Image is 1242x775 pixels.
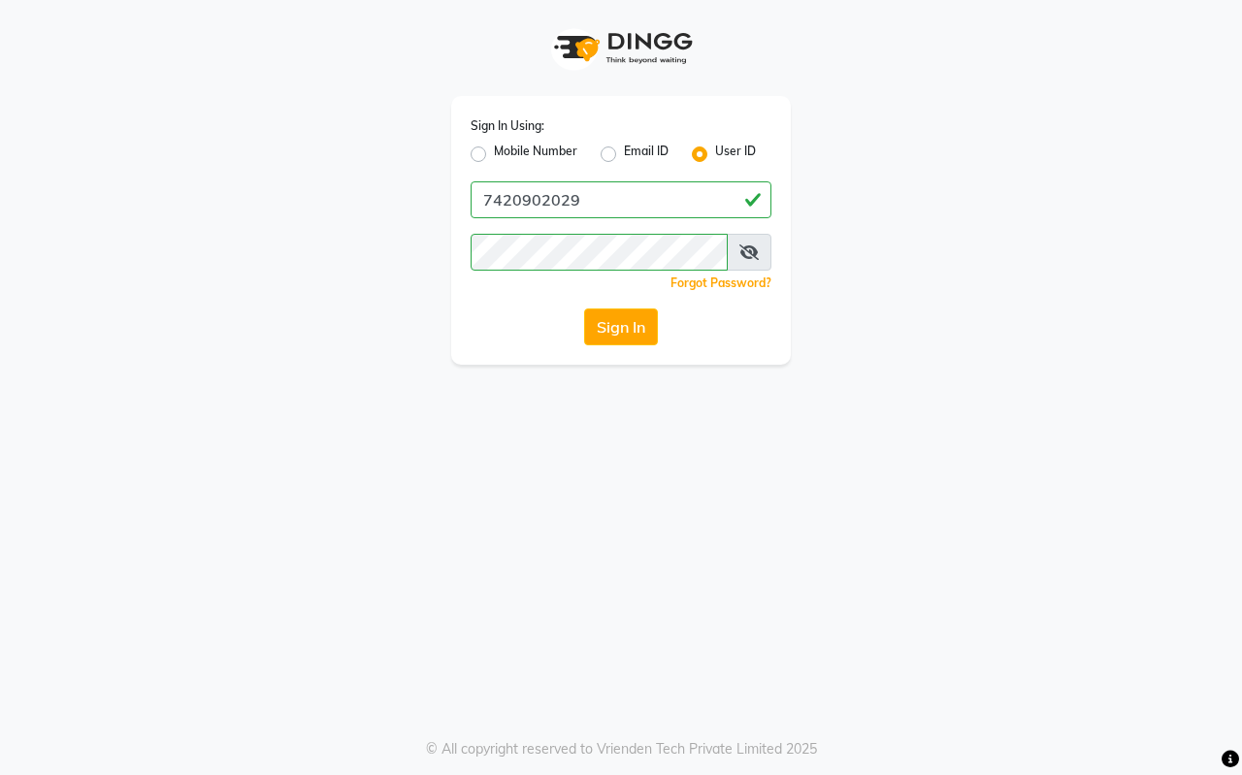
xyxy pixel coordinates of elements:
input: Username [471,181,771,218]
button: Sign In [584,308,658,345]
a: Forgot Password? [670,275,771,290]
label: Mobile Number [494,143,577,166]
img: logo1.svg [543,19,699,77]
label: Sign In Using: [471,117,544,135]
input: Username [471,234,728,271]
label: User ID [715,143,756,166]
label: Email ID [624,143,669,166]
